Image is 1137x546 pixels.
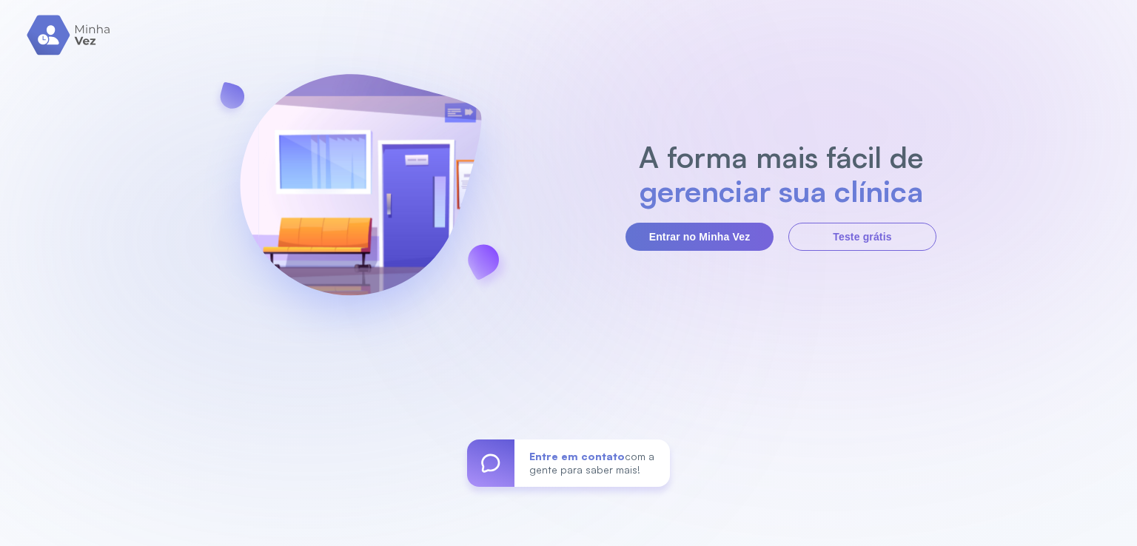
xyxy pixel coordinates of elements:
button: Teste grátis [788,223,936,251]
a: Entre em contatocom a gente para saber mais! [467,439,670,487]
img: logo.svg [27,15,112,55]
img: banner-login.svg [201,35,520,357]
button: Entrar no Minha Vez [625,223,774,251]
span: Entre em contato [529,450,625,462]
div: com a gente para saber mais! [514,439,670,487]
h2: A forma mais fácil de [631,140,931,174]
h2: gerenciar sua clínica [631,174,931,208]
